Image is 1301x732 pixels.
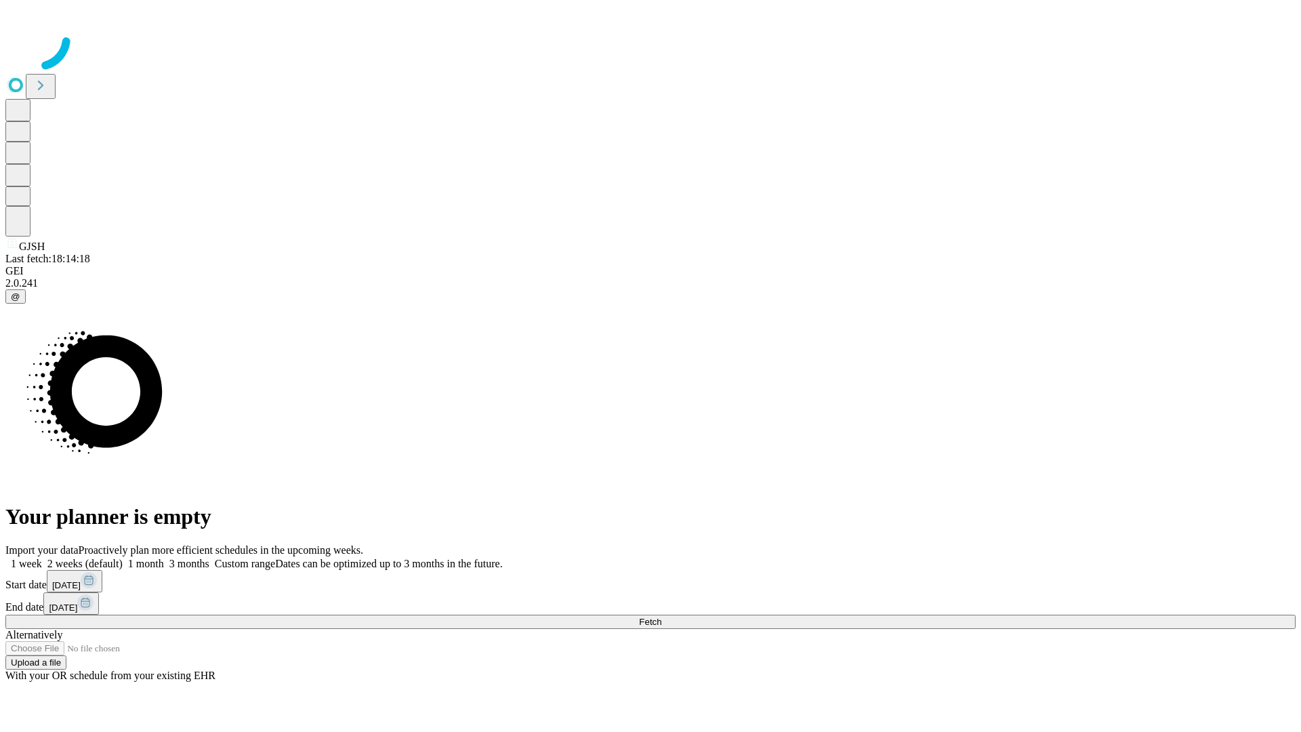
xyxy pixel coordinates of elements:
[11,558,42,569] span: 1 week
[275,558,502,569] span: Dates can be optimized up to 3 months in the future.
[5,277,1296,289] div: 2.0.241
[169,558,209,569] span: 3 months
[5,265,1296,277] div: GEI
[11,291,20,302] span: @
[5,289,26,304] button: @
[5,504,1296,529] h1: Your planner is empty
[215,558,275,569] span: Custom range
[5,544,79,556] span: Import your data
[5,670,215,681] span: With your OR schedule from your existing EHR
[639,617,661,627] span: Fetch
[43,592,99,615] button: [DATE]
[52,580,81,590] span: [DATE]
[79,544,363,556] span: Proactively plan more efficient schedules in the upcoming weeks.
[5,629,62,640] span: Alternatively
[49,603,77,613] span: [DATE]
[5,570,1296,592] div: Start date
[47,558,123,569] span: 2 weeks (default)
[5,253,90,264] span: Last fetch: 18:14:18
[5,615,1296,629] button: Fetch
[5,592,1296,615] div: End date
[5,655,66,670] button: Upload a file
[19,241,45,252] span: GJSH
[47,570,102,592] button: [DATE]
[128,558,164,569] span: 1 month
